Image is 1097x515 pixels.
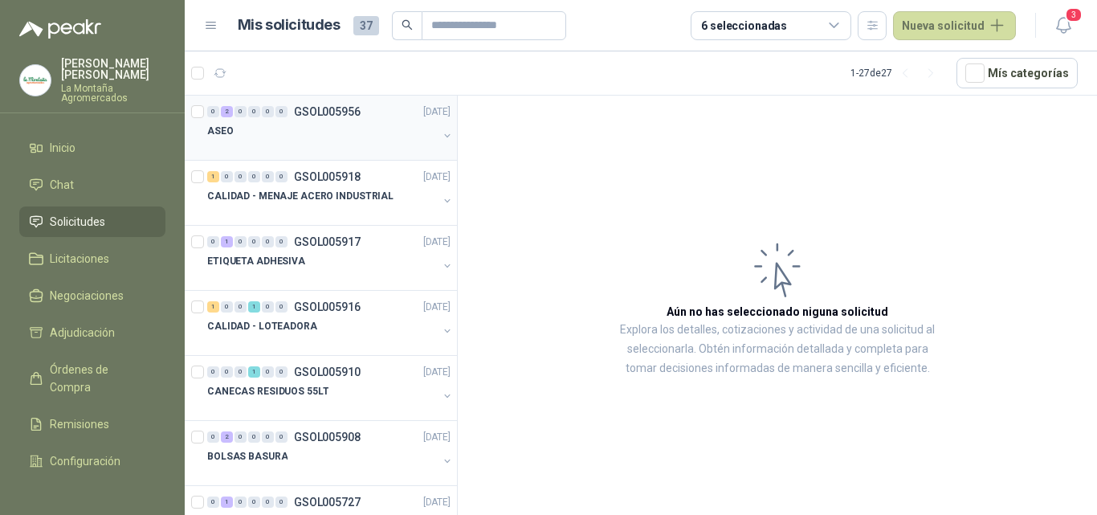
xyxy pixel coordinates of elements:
[234,106,247,117] div: 0
[207,384,328,399] p: CANECAS RESIDUOS 55LT
[1049,11,1078,40] button: 3
[207,124,234,139] p: ASEO
[221,301,233,313] div: 0
[701,17,787,35] div: 6 seleccionadas
[207,167,454,219] a: 1 0 0 0 0 0 GSOL005918[DATE] CALIDAD - MENAJE ACERO INDUSTRIAL
[248,497,260,508] div: 0
[275,171,288,182] div: 0
[618,321,936,378] p: Explora los detalles, cotizaciones y actividad de una solicitud al seleccionarla. Obtén informaci...
[207,236,219,247] div: 0
[262,366,274,378] div: 0
[956,58,1078,88] button: Mís categorías
[275,431,288,443] div: 0
[893,11,1016,40] button: Nueva solicitud
[248,366,260,378] div: 1
[207,106,219,117] div: 0
[19,317,165,348] a: Adjudicación
[50,361,150,396] span: Órdenes de Compra
[234,236,247,247] div: 0
[423,104,451,120] p: [DATE]
[402,19,413,31] span: search
[50,452,120,470] span: Configuración
[221,366,233,378] div: 0
[353,16,379,35] span: 37
[207,449,288,464] p: BOLSAS BASURA
[19,446,165,476] a: Configuración
[207,497,219,508] div: 0
[294,431,361,443] p: GSOL005908
[207,189,394,204] p: CALIDAD - MENAJE ACERO INDUSTRIAL
[248,431,260,443] div: 0
[50,415,109,433] span: Remisiones
[1065,7,1083,22] span: 3
[221,106,233,117] div: 2
[234,431,247,443] div: 0
[275,366,288,378] div: 0
[423,300,451,315] p: [DATE]
[248,171,260,182] div: 0
[294,236,361,247] p: GSOL005917
[50,287,124,305] span: Negociaciones
[19,354,165,403] a: Órdenes de Compra
[423,495,451,510] p: [DATE]
[20,65,51,96] img: Company Logo
[262,171,274,182] div: 0
[207,319,317,334] p: CALIDAD - LOTEADORA
[262,497,274,508] div: 0
[19,133,165,163] a: Inicio
[207,102,454,153] a: 0 2 0 0 0 0 GSOL005956[DATE] ASEO
[423,170,451,185] p: [DATE]
[50,176,74,194] span: Chat
[207,431,219,443] div: 0
[248,106,260,117] div: 0
[262,236,274,247] div: 0
[423,365,451,380] p: [DATE]
[19,19,101,39] img: Logo peakr
[234,497,247,508] div: 0
[262,301,274,313] div: 0
[207,297,454,349] a: 1 0 0 1 0 0 GSOL005916[DATE] CALIDAD - LOTEADORA
[275,301,288,313] div: 0
[294,106,361,117] p: GSOL005956
[667,303,888,321] h3: Aún no has seleccionado niguna solicitud
[50,250,109,268] span: Licitaciones
[294,171,361,182] p: GSOL005918
[207,362,454,414] a: 0 0 0 1 0 0 GSOL005910[DATE] CANECAS RESIDUOS 55LT
[248,301,260,313] div: 1
[294,497,361,508] p: GSOL005727
[207,171,219,182] div: 1
[275,497,288,508] div: 0
[19,409,165,439] a: Remisiones
[423,430,451,445] p: [DATE]
[19,206,165,237] a: Solicitudes
[61,58,165,80] p: [PERSON_NAME] [PERSON_NAME]
[207,366,219,378] div: 0
[50,324,115,341] span: Adjudicación
[19,280,165,311] a: Negociaciones
[207,427,454,479] a: 0 2 0 0 0 0 GSOL005908[DATE] BOLSAS BASURA
[61,84,165,103] p: La Montaña Agromercados
[275,106,288,117] div: 0
[221,431,233,443] div: 2
[294,301,361,313] p: GSOL005916
[423,235,451,250] p: [DATE]
[221,236,233,247] div: 1
[50,213,105,231] span: Solicitudes
[207,254,305,269] p: ETIQUETA ADHESIVA
[238,14,341,37] h1: Mis solicitudes
[275,236,288,247] div: 0
[234,171,247,182] div: 0
[248,236,260,247] div: 0
[19,170,165,200] a: Chat
[262,106,274,117] div: 0
[207,232,454,284] a: 0 1 0 0 0 0 GSOL005917[DATE] ETIQUETA ADHESIVA
[850,60,944,86] div: 1 - 27 de 27
[19,243,165,274] a: Licitaciones
[294,366,361,378] p: GSOL005910
[262,431,274,443] div: 0
[221,497,233,508] div: 1
[234,301,247,313] div: 0
[221,171,233,182] div: 0
[207,301,219,313] div: 1
[50,139,75,157] span: Inicio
